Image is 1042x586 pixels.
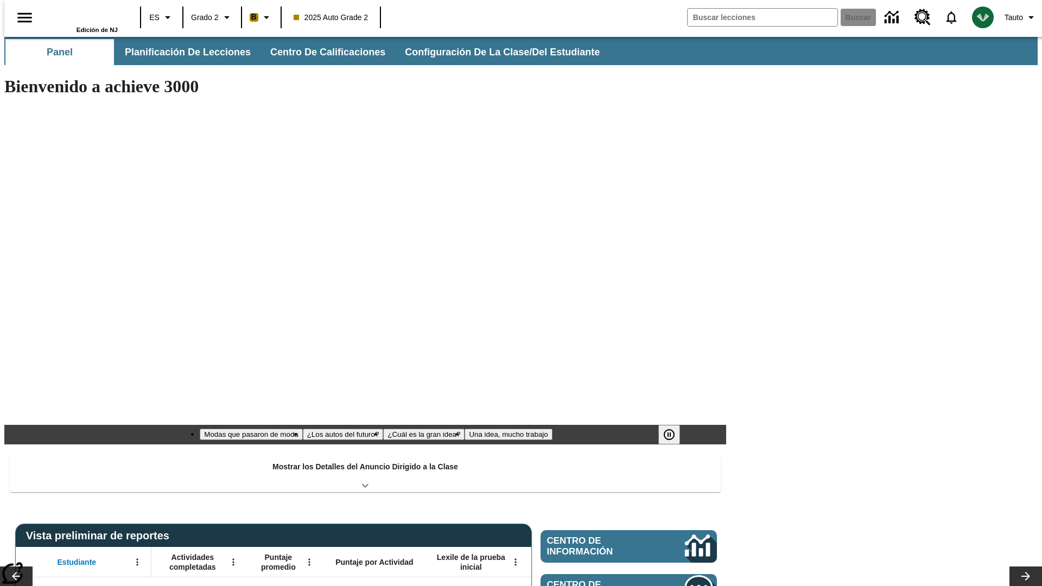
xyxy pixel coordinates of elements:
[431,552,511,572] span: Lexile de la prueba inicial
[187,8,238,27] button: Grado: Grado 2, Elige un grado
[58,557,97,567] span: Estudiante
[1005,12,1023,23] span: Tauto
[301,554,317,570] button: Abrir menú
[149,12,160,23] span: ES
[4,39,609,65] div: Subbarra de navegación
[878,3,908,33] a: Centro de información
[658,425,680,444] button: Pausar
[270,46,385,59] span: Centro de calificaciones
[200,429,302,440] button: Diapositiva 1 Modas que pasaron de moda
[405,46,600,59] span: Configuración de la clase/del estudiante
[1000,8,1042,27] button: Perfil/Configuración
[541,530,717,563] a: Centro de información
[77,27,118,33] span: Edición de NJ
[688,9,837,26] input: Buscar campo
[4,77,726,97] h1: Bienvenido a achieve 3000
[47,4,118,33] div: Portada
[116,39,259,65] button: Planificación de lecciones
[4,37,1038,65] div: Subbarra de navegación
[972,7,994,28] img: avatar image
[225,554,242,570] button: Abrir menú
[303,429,384,440] button: Diapositiva 2 ¿Los autos del futuro?
[294,12,368,23] span: 2025 Auto Grade 2
[658,425,691,444] div: Pausar
[157,552,228,572] span: Actividades completadas
[335,557,413,567] span: Puntaje por Actividad
[10,455,721,492] div: Mostrar los Detalles del Anuncio Dirigido a la Clase
[26,530,175,542] span: Vista preliminar de reportes
[965,3,1000,31] button: Escoja un nuevo avatar
[383,429,465,440] button: Diapositiva 3 ¿Cuál es la gran idea?
[129,554,145,570] button: Abrir menú
[125,46,251,59] span: Planificación de lecciones
[47,46,73,59] span: Panel
[272,461,458,473] p: Mostrar los Detalles del Anuncio Dirigido a la Clase
[191,12,219,23] span: Grado 2
[251,10,257,24] span: B
[937,3,965,31] a: Notificaciones
[1009,566,1042,586] button: Carrusel de lecciones, seguir
[908,3,937,32] a: Centro de recursos, Se abrirá en una pestaña nueva.
[144,8,179,27] button: Lenguaje: ES, Selecciona un idioma
[9,2,41,34] button: Abrir el menú lateral
[5,39,114,65] button: Panel
[47,5,118,27] a: Portada
[396,39,608,65] button: Configuración de la clase/del estudiante
[507,554,524,570] button: Abrir menú
[245,8,277,27] button: Boost El color de la clase es anaranjado claro. Cambiar el color de la clase.
[252,552,304,572] span: Puntaje promedio
[465,429,552,440] button: Diapositiva 4 Una idea, mucho trabajo
[547,536,649,557] span: Centro de información
[262,39,394,65] button: Centro de calificaciones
